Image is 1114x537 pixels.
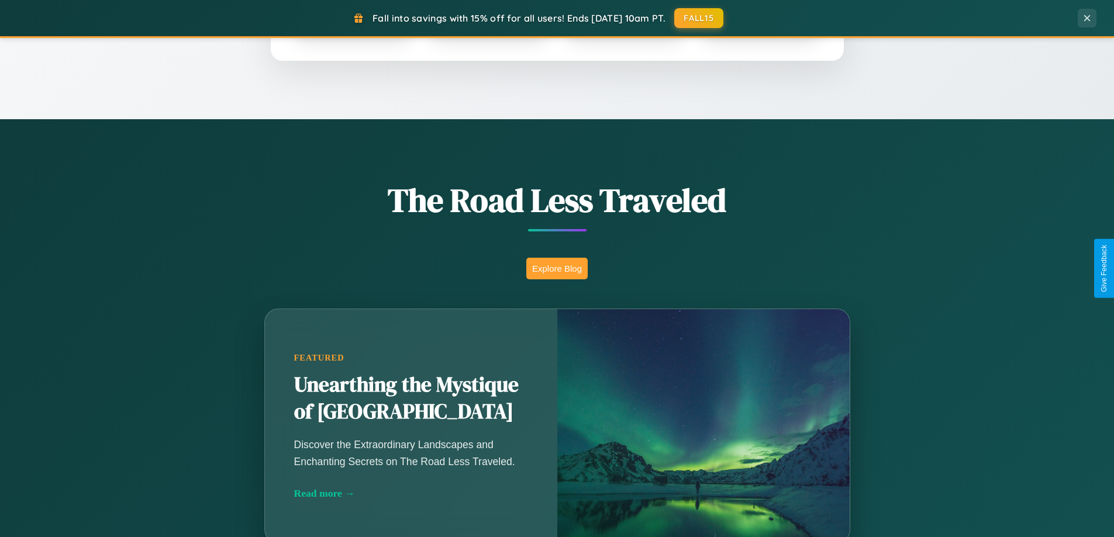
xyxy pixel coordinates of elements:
div: Give Feedback [1100,245,1108,292]
h1: The Road Less Traveled [206,178,908,223]
button: Explore Blog [526,258,588,279]
p: Discover the Extraordinary Landscapes and Enchanting Secrets on The Road Less Traveled. [294,436,528,469]
button: FALL15 [674,8,723,28]
h2: Unearthing the Mystique of [GEOGRAPHIC_DATA] [294,372,528,425]
div: Featured [294,353,528,363]
div: Read more → [294,487,528,500]
span: Fall into savings with 15% off for all users! Ends [DATE] 10am PT. [373,12,665,24]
